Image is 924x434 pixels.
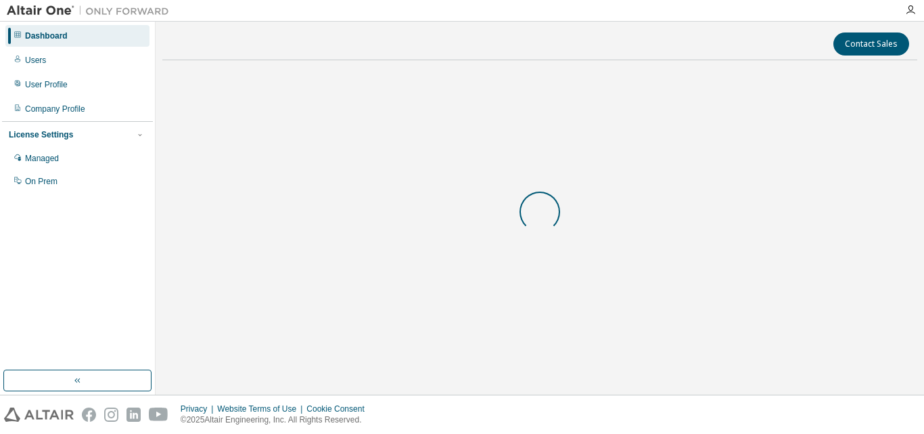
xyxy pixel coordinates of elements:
[82,408,96,422] img: facebook.svg
[25,176,57,187] div: On Prem
[126,408,141,422] img: linkedin.svg
[181,404,217,414] div: Privacy
[25,30,68,41] div: Dashboard
[217,404,306,414] div: Website Terms of Use
[104,408,118,422] img: instagram.svg
[25,55,46,66] div: Users
[181,414,373,426] p: © 2025 Altair Engineering, Inc. All Rights Reserved.
[4,408,74,422] img: altair_logo.svg
[25,104,85,114] div: Company Profile
[25,79,68,90] div: User Profile
[7,4,176,18] img: Altair One
[25,153,59,164] div: Managed
[9,129,73,140] div: License Settings
[833,32,909,56] button: Contact Sales
[149,408,168,422] img: youtube.svg
[306,404,372,414] div: Cookie Consent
